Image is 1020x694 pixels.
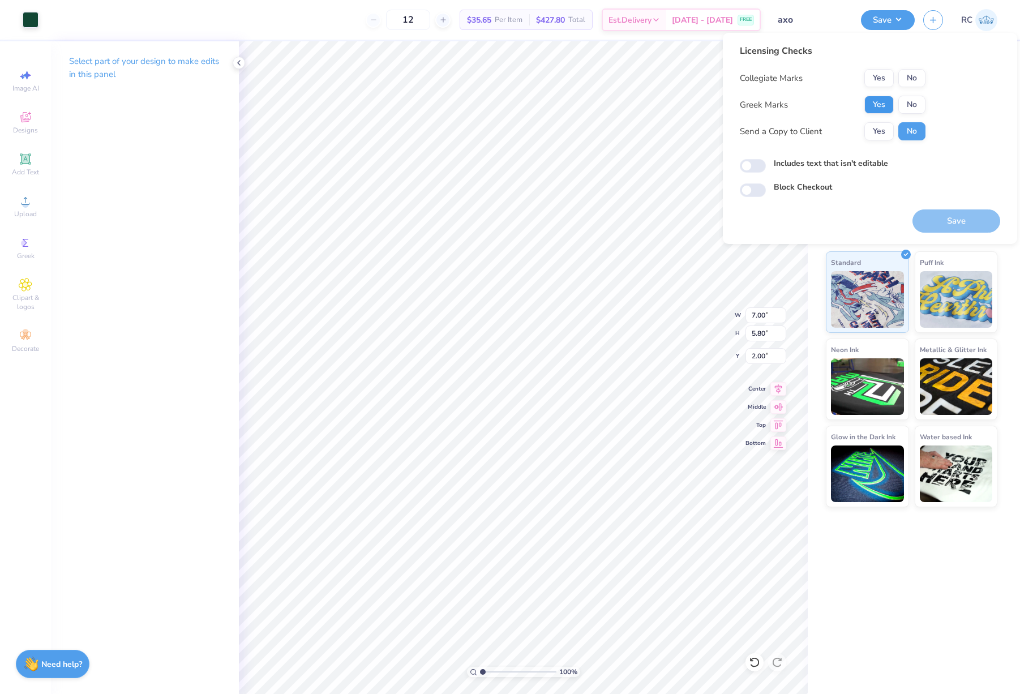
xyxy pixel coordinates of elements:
[745,439,766,447] span: Bottom
[774,157,888,169] label: Includes text that isn't editable
[6,293,45,311] span: Clipart & logos
[864,96,894,114] button: Yes
[495,14,522,26] span: Per Item
[672,14,733,26] span: [DATE] - [DATE]
[961,14,972,27] span: RC
[745,421,766,429] span: Top
[41,659,82,670] strong: Need help?
[920,344,987,355] span: Metallic & Glitter Ink
[920,358,993,415] img: Metallic & Glitter Ink
[975,9,997,31] img: Rio Cabojoc
[740,16,752,24] span: FREE
[898,69,925,87] button: No
[774,181,832,193] label: Block Checkout
[740,44,925,58] div: Licensing Checks
[69,55,221,81] p: Select part of your design to make edits in this panel
[745,385,766,393] span: Center
[386,10,430,30] input: – –
[831,256,861,268] span: Standard
[12,344,39,353] span: Decorate
[831,431,895,443] span: Glow in the Dark Ink
[745,403,766,411] span: Middle
[740,125,822,138] div: Send a Copy to Client
[467,14,491,26] span: $35.65
[568,14,585,26] span: Total
[12,84,39,93] span: Image AI
[12,168,39,177] span: Add Text
[17,251,35,260] span: Greek
[898,122,925,140] button: No
[920,256,944,268] span: Puff Ink
[920,271,993,328] img: Puff Ink
[769,8,852,31] input: Untitled Design
[898,96,925,114] button: No
[608,14,652,26] span: Est. Delivery
[831,344,859,355] span: Neon Ink
[13,126,38,135] span: Designs
[864,69,894,87] button: Yes
[740,72,803,85] div: Collegiate Marks
[831,445,904,502] img: Glow in the Dark Ink
[740,98,788,112] div: Greek Marks
[920,445,993,502] img: Water based Ink
[961,9,997,31] a: RC
[831,358,904,415] img: Neon Ink
[920,431,972,443] span: Water based Ink
[864,122,894,140] button: Yes
[559,667,577,677] span: 100 %
[861,10,915,30] button: Save
[536,14,565,26] span: $427.80
[831,271,904,328] img: Standard
[14,209,37,219] span: Upload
